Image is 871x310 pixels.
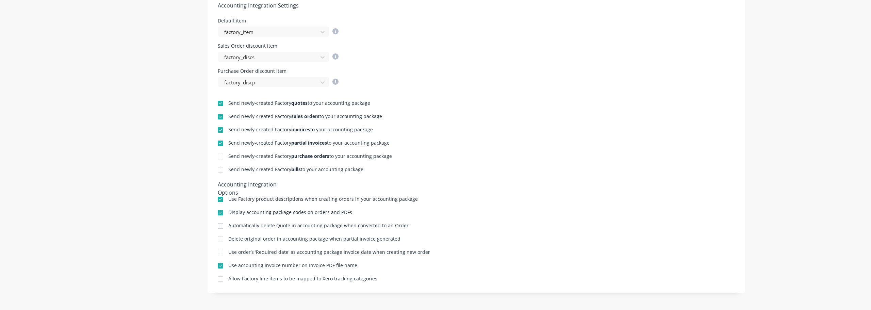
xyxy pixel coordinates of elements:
b: bills [291,166,301,173]
div: Purchase Order discount item [218,69,339,74]
div: Sales Order discount item [218,44,339,48]
b: invoices [291,126,310,133]
div: Send newly-created Factory to your accounting package [228,154,392,159]
div: Delete original order in accounting package when partial invoice generated [228,236,400,241]
div: Accounting Integration Options [218,180,298,190]
div: Use Factory product descriptions when creating orders in your accounting package [228,197,418,201]
div: Send newly-created Factory to your accounting package [228,101,370,105]
div: Send newly-created Factory to your accounting package [228,127,373,132]
b: sales orders [291,113,319,119]
div: Default item [218,18,339,23]
div: Automatically delete Quote in accounting package when converted to an Order [228,223,409,228]
div: Display accounting package codes on orders and PDFs [228,210,352,215]
div: Use order’s ‘Required date’ as accounting package invoice date when creating new order [228,250,430,255]
b: quotes [291,100,308,106]
div: Allow Factory line items to be mapped to Xero tracking categories [228,276,377,281]
div: Use accounting invoice number on Invoice PDF file name [228,263,357,268]
div: Send newly-created Factory to your accounting package [228,114,382,119]
div: Send newly-created Factory to your accounting package [228,167,363,172]
b: partial invoices [291,140,327,146]
div: Send newly-created Factory to your accounting package [228,141,390,145]
h5: Accounting Integration Settings [218,2,735,9]
b: purchase orders [291,153,329,159]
